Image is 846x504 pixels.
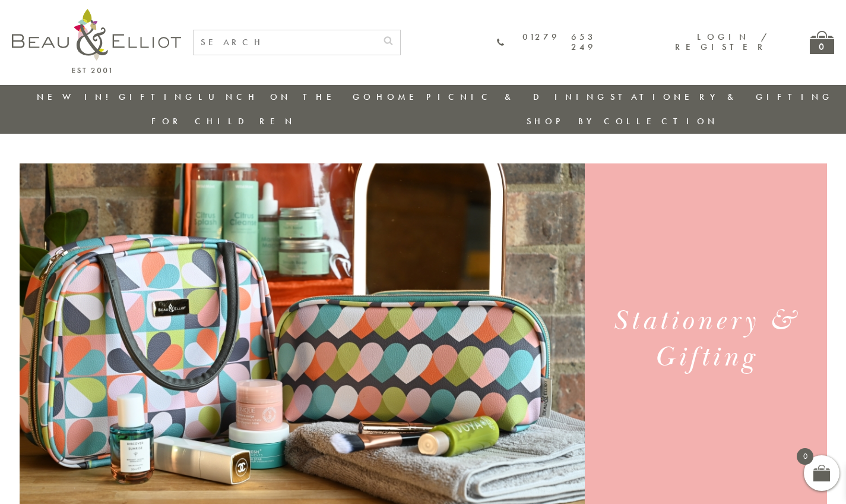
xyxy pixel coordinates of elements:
[497,32,596,53] a: 01279 653 249
[151,115,296,127] a: For Children
[675,31,768,53] a: Login / Register
[376,91,424,103] a: Home
[194,30,376,55] input: SEARCH
[198,91,374,103] a: Lunch On The Go
[599,303,812,376] h1: Stationery & Gifting
[797,448,813,465] span: 0
[810,31,834,54] a: 0
[119,91,196,103] a: Gifting
[610,91,833,103] a: Stationery & Gifting
[37,91,116,103] a: New in!
[527,115,718,127] a: Shop by collection
[426,91,608,103] a: Picnic & Dining
[12,9,181,73] img: logo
